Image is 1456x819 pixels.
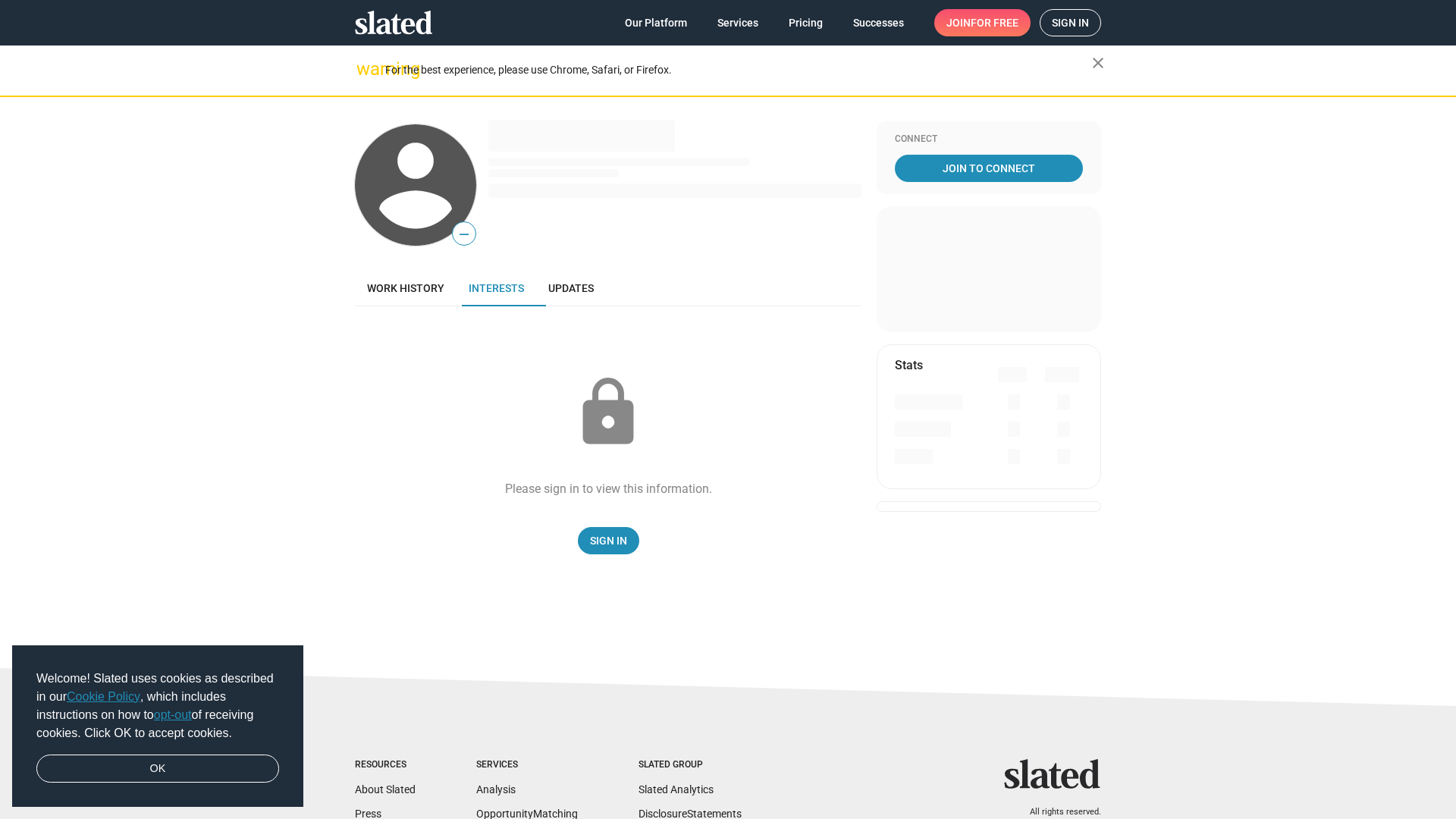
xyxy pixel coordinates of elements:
a: dismiss cookie message [36,755,279,783]
div: Resources [355,759,416,771]
a: Our Platform [613,9,699,36]
a: About Slated [355,783,416,795]
span: for free [971,9,1018,36]
a: Updates [536,270,606,306]
a: Services [705,9,770,36]
span: Join [946,9,1018,36]
span: Sign in [1052,10,1089,36]
a: Sign in [1040,9,1101,36]
span: — [453,224,475,244]
a: Joinfor free [934,9,1031,36]
div: cookieconsent [12,645,303,808]
a: opt-out [154,708,192,721]
span: Sign In [590,527,627,554]
span: Our Platform [625,9,687,36]
mat-card-title: Stats [895,357,923,373]
span: Services [717,9,758,36]
mat-icon: warning [356,60,375,78]
a: Join To Connect [895,155,1083,182]
mat-icon: close [1089,54,1107,72]
span: Work history [367,282,444,294]
span: Interests [469,282,524,294]
a: Successes [841,9,916,36]
a: Cookie Policy [67,690,140,703]
a: Pricing [777,9,835,36]
a: Analysis [476,783,516,795]
div: For the best experience, please use Chrome, Safari, or Firefox. [385,60,1092,80]
div: Slated Group [639,759,742,771]
span: Welcome! Slated uses cookies as described in our , which includes instructions on how to of recei... [36,670,279,742]
div: Services [476,759,578,771]
a: Sign In [578,527,639,554]
a: Work history [355,270,457,306]
span: Join To Connect [898,155,1080,182]
span: Updates [548,282,594,294]
a: Interests [457,270,536,306]
mat-icon: lock [570,375,646,450]
span: Pricing [789,9,823,36]
span: Successes [853,9,904,36]
div: Please sign in to view this information. [505,481,712,497]
a: Slated Analytics [639,783,714,795]
div: Connect [895,133,1083,146]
